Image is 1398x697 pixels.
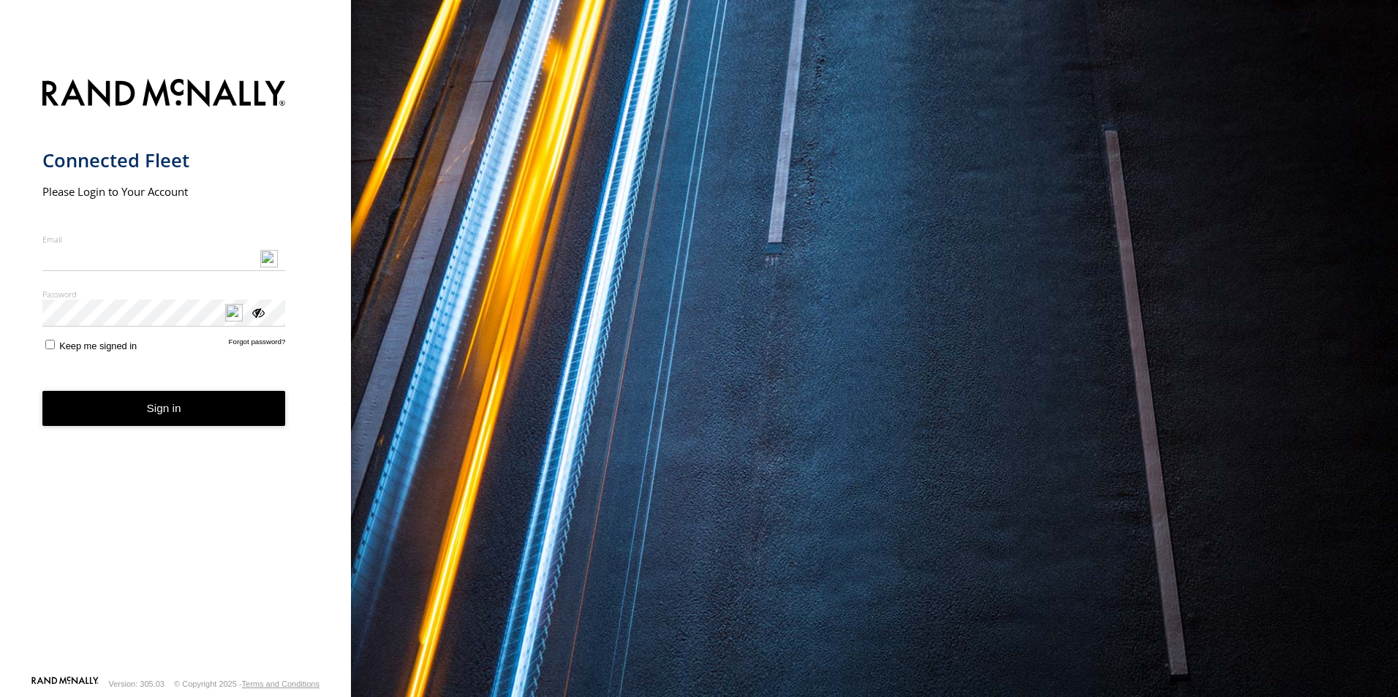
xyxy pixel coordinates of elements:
[174,679,320,688] div: © Copyright 2025 -
[250,305,265,319] div: ViewPassword
[42,70,309,675] form: main
[42,184,286,199] h2: Please Login to Your Account
[42,391,286,427] button: Sign in
[109,679,165,688] div: Version: 305.03
[242,679,320,688] a: Terms and Conditions
[260,250,278,267] img: npw-badge-icon-locked.svg
[225,304,243,321] img: npw-badge-icon-locked.svg
[45,340,55,349] input: Keep me signed in
[42,148,286,172] h1: Connected Fleet
[31,677,99,691] a: Visit our Website
[42,76,286,113] img: Rand McNally
[229,338,286,351] a: Forgot password?
[42,289,286,300] label: Password
[42,234,286,245] label: Email
[59,340,137,351] span: Keep me signed in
